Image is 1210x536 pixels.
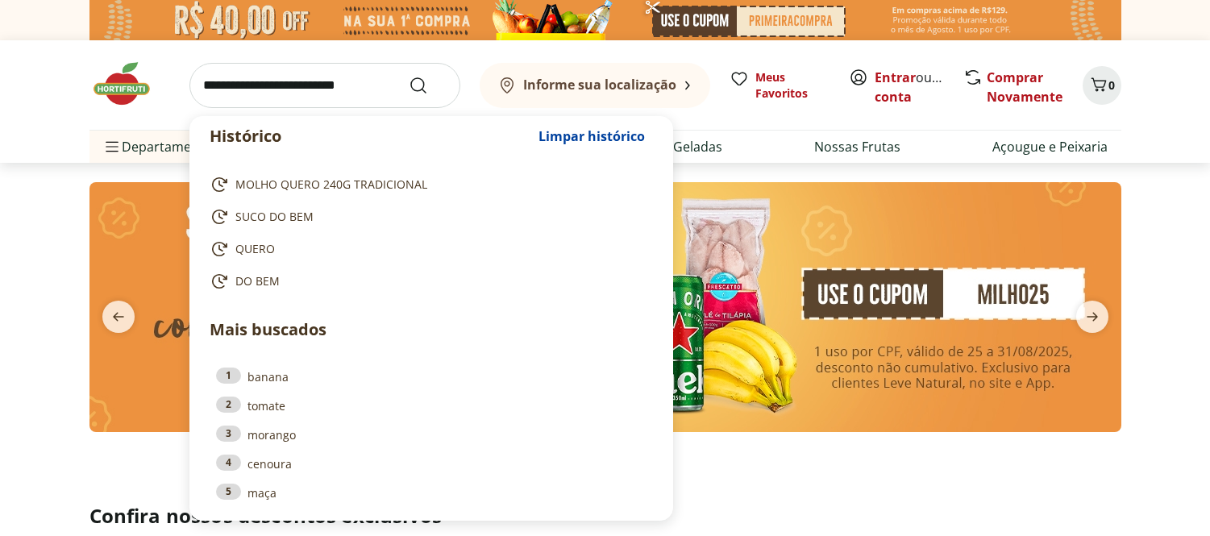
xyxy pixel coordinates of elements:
span: MOLHO QUERO 240G TRADICIONAL [235,177,427,193]
button: previous [89,301,148,333]
img: Hortifruti [89,60,170,108]
button: Submit Search [409,76,447,95]
a: Comprar Novamente [987,69,1062,106]
button: next [1063,301,1121,333]
a: DO BEM [210,272,647,291]
a: 4cenoura [216,455,647,472]
a: 5maça [216,484,647,501]
span: 0 [1108,77,1115,93]
div: 2 [216,397,241,413]
div: 4 [216,455,241,471]
a: Nossas Frutas [814,137,900,156]
span: DO BEM [235,273,280,289]
span: Limpar histórico [538,130,645,143]
button: Carrinho [1083,66,1121,105]
p: Mais buscados [210,318,653,342]
a: 3morango [216,426,647,443]
a: QUERO [210,239,647,259]
span: Departamentos [102,127,218,166]
a: 2tomate [216,397,647,414]
span: SUCO DO BEM [235,209,314,225]
button: Limpar histórico [530,117,653,156]
div: 3 [216,426,241,442]
div: 1 [216,368,241,384]
a: Meus Favoritos [730,69,830,102]
a: Criar conta [875,69,963,106]
span: ou [875,68,946,106]
span: Meus Favoritos [755,69,830,102]
button: Informe sua localização [480,63,710,108]
div: 5 [216,484,241,500]
input: search [189,63,460,108]
h2: Confira nossos descontos exclusivos [89,503,1121,529]
a: SUCO DO BEM [210,207,647,226]
span: QUERO [235,241,275,257]
a: Entrar [875,69,916,86]
a: 1banana [216,368,647,385]
b: Informe sua localização [523,76,676,93]
button: Menu [102,127,122,166]
a: MOLHO QUERO 240G TRADICIONAL [210,175,647,194]
p: Histórico [210,125,530,148]
a: Açougue e Peixaria [992,137,1108,156]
